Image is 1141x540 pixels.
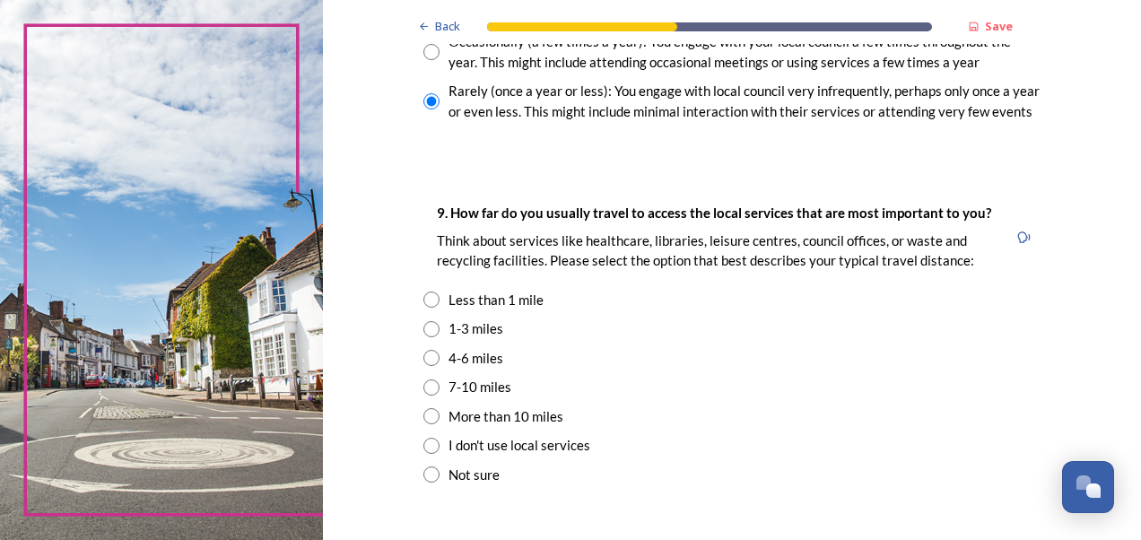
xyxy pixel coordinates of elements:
[449,406,563,427] div: More than 10 miles
[985,18,1013,34] strong: Save
[435,18,460,35] span: Back
[449,318,503,339] div: 1-3 miles
[449,348,503,369] div: 4-6 miles
[449,31,1041,72] div: Occasionally (a few times a year): You engage with your local council a few times throughout the ...
[437,205,991,221] strong: 9. How far do you usually travel to access the local services that are most important to you?
[449,377,511,397] div: 7-10 miles
[449,465,500,485] div: Not sure
[437,231,995,270] p: Think about services like healthcare, libraries, leisure centres, council offices, or waste and r...
[449,290,544,310] div: Less than 1 mile
[449,81,1041,121] div: Rarely (once a year or less): You engage with local council very infrequently, perhaps only once ...
[449,435,590,456] div: I don't use local services
[1062,461,1114,513] button: Open Chat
